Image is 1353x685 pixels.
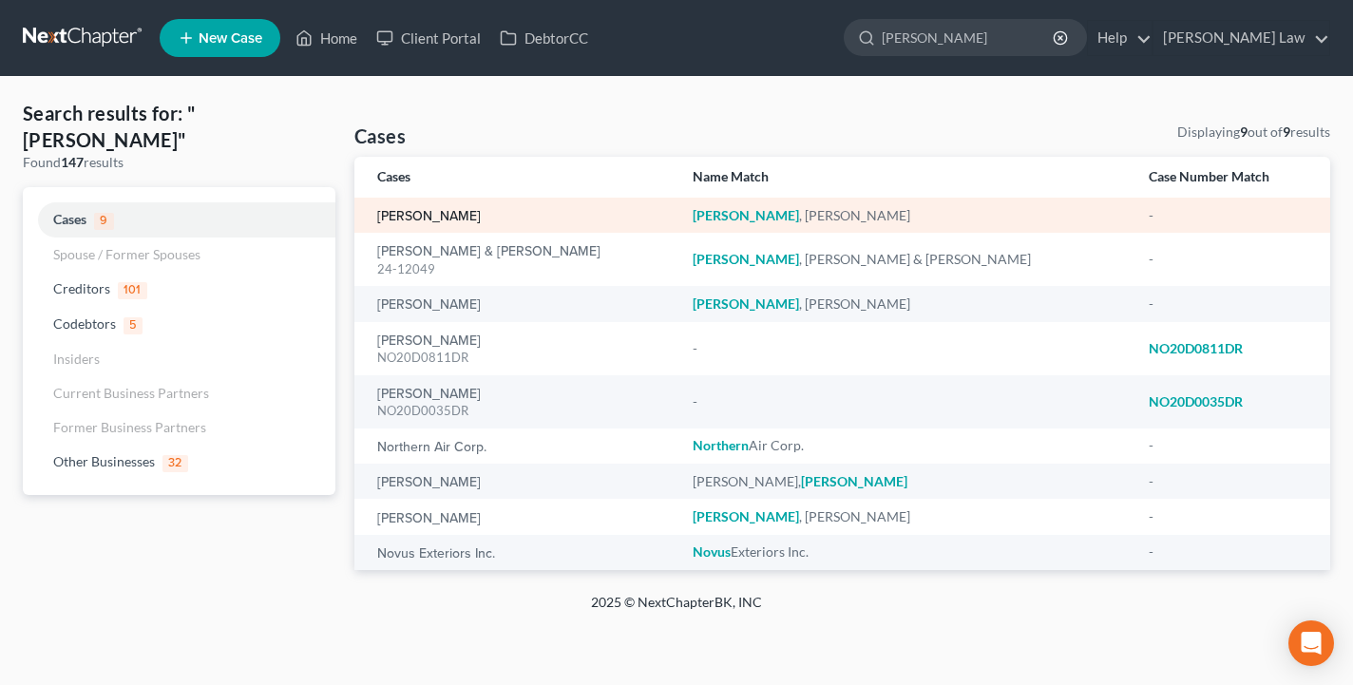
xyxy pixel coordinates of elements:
[1149,393,1243,409] em: NO20D0035DR
[693,206,1118,225] div: , [PERSON_NAME]
[53,385,209,401] span: Current Business Partners
[693,392,1118,411] div: -
[693,250,1118,269] div: , [PERSON_NAME] & [PERSON_NAME]
[377,334,481,348] a: [PERSON_NAME]
[693,507,1118,526] div: , [PERSON_NAME]
[1134,157,1330,198] th: Case Number Match
[53,246,200,262] span: Spouse / Former Spouses
[354,123,406,149] h4: Cases
[693,472,1118,491] div: [PERSON_NAME],
[23,307,335,342] a: Codebtors5
[118,282,147,299] span: 101
[693,543,731,560] em: Novus
[23,100,335,153] h4: Search results for: "[PERSON_NAME]"
[1149,472,1307,491] div: -
[693,295,799,312] em: [PERSON_NAME]
[53,280,110,296] span: Creditors
[693,207,799,223] em: [PERSON_NAME]
[1288,620,1334,666] div: Open Intercom Messenger
[693,436,1118,455] div: Air Corp.
[801,473,907,489] em: [PERSON_NAME]
[53,211,86,227] span: Cases
[354,157,677,198] th: Cases
[693,339,1118,358] div: -
[693,508,799,524] em: [PERSON_NAME]
[1153,21,1329,55] a: [PERSON_NAME] Law
[377,512,481,525] a: [PERSON_NAME]
[23,153,335,172] div: Found results
[377,245,600,258] a: [PERSON_NAME] & [PERSON_NAME]
[1240,124,1248,140] strong: 9
[377,298,481,312] a: [PERSON_NAME]
[286,21,367,55] a: Home
[23,445,335,480] a: Other Businesses32
[377,547,495,561] a: Novus Exteriors Inc.
[135,593,1218,627] div: 2025 © NextChapterBK, INC
[693,251,799,267] em: [PERSON_NAME]
[1283,124,1290,140] strong: 9
[124,317,143,334] span: 5
[53,351,100,367] span: Insiders
[1149,340,1243,356] em: NO20D0811DR
[1149,206,1307,225] div: -
[377,476,481,489] a: [PERSON_NAME]
[377,402,662,420] div: NO20D0035DR
[23,272,335,307] a: Creditors101
[377,210,481,223] a: [PERSON_NAME]
[377,349,662,367] div: NO20D0811DR
[1149,295,1307,314] div: -
[1149,436,1307,455] div: -
[677,157,1134,198] th: Name Match
[693,437,749,453] em: Northern
[490,21,598,55] a: DebtorCC
[1149,250,1307,269] div: -
[23,342,335,376] a: Insiders
[23,376,335,410] a: Current Business Partners
[1149,507,1307,526] div: -
[23,410,335,445] a: Former Business Partners
[367,21,490,55] a: Client Portal
[94,213,114,230] span: 9
[53,315,116,332] span: Codebtors
[53,419,206,435] span: Former Business Partners
[1088,21,1152,55] a: Help
[377,388,481,401] a: [PERSON_NAME]
[377,260,662,278] div: 24-12049
[1177,123,1330,142] div: Displaying out of results
[882,20,1056,55] input: Search by name...
[23,238,335,272] a: Spouse / Former Spouses
[377,441,486,454] a: Northern Air Corp.
[23,202,335,238] a: Cases9
[199,31,262,46] span: New Case
[693,542,1118,561] div: Exteriors Inc.
[693,295,1118,314] div: , [PERSON_NAME]
[1149,542,1307,561] div: -
[53,453,155,469] span: Other Businesses
[61,154,84,170] strong: 147
[162,455,188,472] span: 32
